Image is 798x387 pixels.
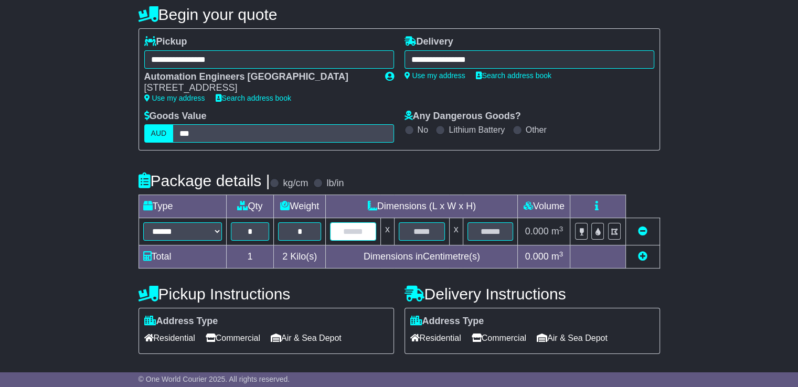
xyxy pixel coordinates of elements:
label: Lithium Battery [449,125,505,135]
sup: 3 [559,250,563,258]
td: x [449,218,463,245]
a: Search address book [216,94,291,102]
h4: Begin your quote [139,6,660,23]
span: Commercial [206,330,260,346]
a: Use my address [144,94,205,102]
td: Qty [226,195,274,218]
span: 2 [282,251,288,262]
span: m [551,251,563,262]
td: Volume [518,195,570,218]
td: 1 [226,245,274,268]
a: Remove this item [638,226,647,236]
a: Search address book [476,71,551,80]
td: Total [139,245,226,268]
td: x [380,218,394,245]
span: 0.000 [525,251,549,262]
label: Any Dangerous Goods? [405,111,521,122]
label: Delivery [405,36,453,48]
label: lb/in [326,178,344,189]
span: Residential [144,330,195,346]
label: AUD [144,124,174,143]
a: Add new item [638,251,647,262]
label: Pickup [144,36,187,48]
div: Automation Engineers [GEOGRAPHIC_DATA] [144,71,375,83]
span: Residential [410,330,461,346]
td: Type [139,195,226,218]
td: Dimensions in Centimetre(s) [326,245,518,268]
span: Air & Sea Depot [271,330,342,346]
h4: Delivery Instructions [405,285,660,303]
td: Dimensions (L x W x H) [326,195,518,218]
label: No [418,125,428,135]
span: m [551,226,563,236]
td: Kilo(s) [274,245,326,268]
div: [STREET_ADDRESS] [144,82,375,94]
label: Address Type [144,316,218,327]
span: Air & Sea Depot [537,330,608,346]
span: Commercial [472,330,526,346]
td: Weight [274,195,326,218]
label: Goods Value [144,111,207,122]
h4: Package details | [139,172,270,189]
span: 0.000 [525,226,549,236]
span: © One World Courier 2025. All rights reserved. [139,375,290,383]
sup: 3 [559,225,563,233]
label: Other [526,125,547,135]
label: Address Type [410,316,484,327]
label: kg/cm [283,178,308,189]
a: Use my address [405,71,465,80]
h4: Pickup Instructions [139,285,394,303]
